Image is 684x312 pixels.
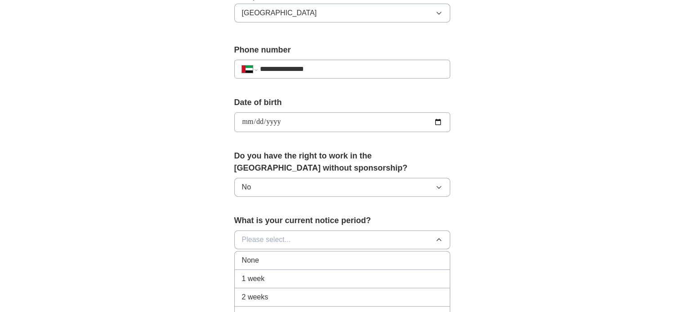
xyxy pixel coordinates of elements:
[242,182,251,193] span: No
[242,292,268,303] span: 2 weeks
[234,215,450,227] label: What is your current notice period?
[234,150,450,174] label: Do you have the right to work in the [GEOGRAPHIC_DATA] without sponsorship?
[242,234,291,245] span: Please select...
[234,97,450,109] label: Date of birth
[234,44,450,56] label: Phone number
[242,8,317,18] span: [GEOGRAPHIC_DATA]
[234,4,450,22] button: [GEOGRAPHIC_DATA]
[242,255,259,266] span: None
[234,230,450,249] button: Please select...
[234,178,450,197] button: No
[242,273,265,284] span: 1 week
